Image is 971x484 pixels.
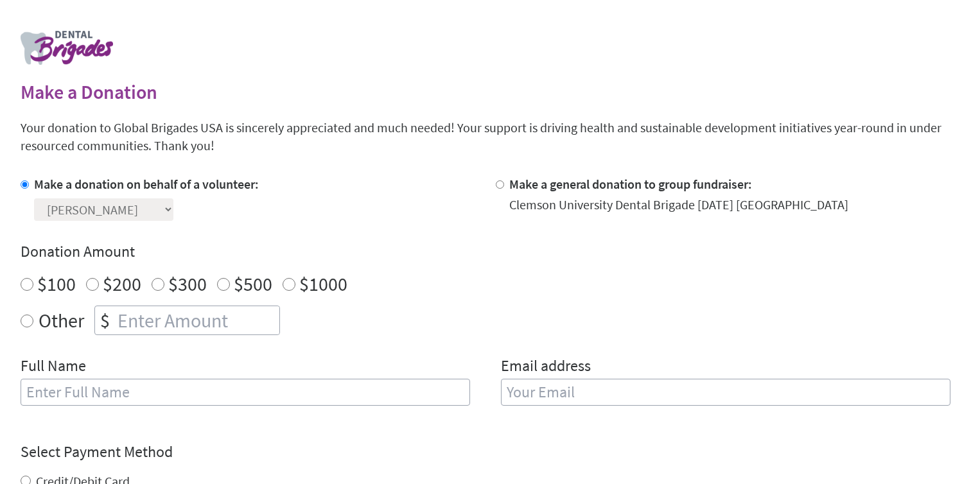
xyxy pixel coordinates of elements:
[39,306,84,335] label: Other
[21,241,950,262] h4: Donation Amount
[501,379,950,406] input: Your Email
[509,176,752,192] label: Make a general donation to group fundraiser:
[501,356,591,379] label: Email address
[95,306,115,334] div: $
[299,272,347,296] label: $1000
[21,356,86,379] label: Full Name
[21,119,950,155] p: Your donation to Global Brigades USA is sincerely appreciated and much needed! Your support is dr...
[509,196,848,214] div: Clemson University Dental Brigade [DATE] [GEOGRAPHIC_DATA]
[115,306,279,334] input: Enter Amount
[21,31,113,65] img: logo-dental.png
[21,80,950,103] h2: Make a Donation
[103,272,141,296] label: $200
[168,272,207,296] label: $300
[21,379,470,406] input: Enter Full Name
[21,442,950,462] h4: Select Payment Method
[234,272,272,296] label: $500
[34,176,259,192] label: Make a donation on behalf of a volunteer:
[37,272,76,296] label: $100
